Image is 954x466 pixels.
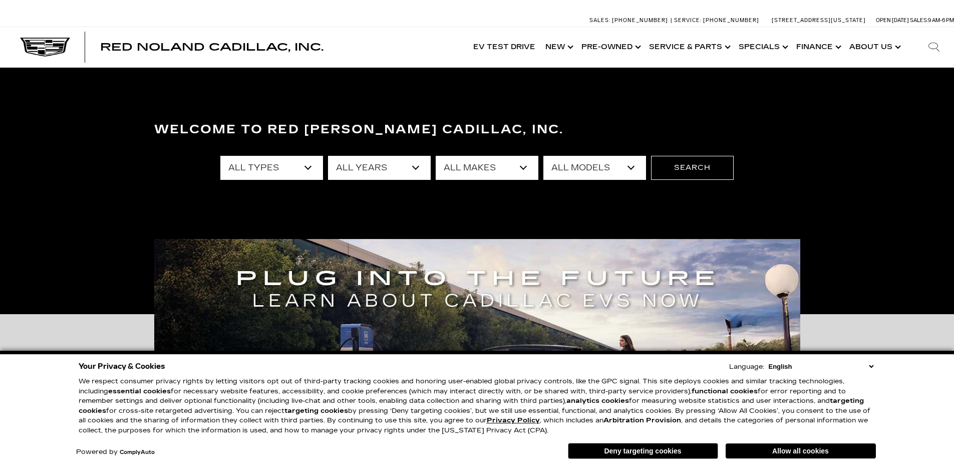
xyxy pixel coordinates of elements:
[910,17,928,24] span: Sales:
[766,362,876,371] select: Language Select
[566,397,629,405] strong: analytics cookies
[876,17,909,24] span: Open [DATE]
[543,156,646,180] select: Filter by model
[772,17,866,24] a: [STREET_ADDRESS][US_STATE]
[703,17,759,24] span: [PHONE_NUMBER]
[487,416,540,424] a: Privacy Policy
[603,416,681,424] strong: Arbitration Provision
[644,27,734,67] a: Service & Parts
[671,18,762,23] a: Service: [PHONE_NUMBER]
[540,27,576,67] a: New
[844,27,904,67] a: About Us
[79,377,876,435] p: We respect consumer privacy rights by letting visitors opt out of third-party tracking cookies an...
[468,27,540,67] a: EV Test Drive
[284,407,348,415] strong: targeting cookies
[154,120,800,140] h3: Welcome to Red [PERSON_NAME] Cadillac, Inc.
[589,18,671,23] a: Sales: [PHONE_NUMBER]
[589,17,610,24] span: Sales:
[79,397,864,415] strong: targeting cookies
[568,443,718,459] button: Deny targeting cookies
[79,359,165,373] span: Your Privacy & Cookies
[328,156,431,180] select: Filter by year
[76,449,155,455] div: Powered by
[612,17,668,24] span: [PHONE_NUMBER]
[576,27,644,67] a: Pre-Owned
[734,27,791,67] a: Specials
[651,156,734,180] button: Search
[674,17,702,24] span: Service:
[100,41,324,53] span: Red Noland Cadillac, Inc.
[692,387,758,395] strong: functional cookies
[220,156,323,180] select: Filter by type
[791,27,844,67] a: Finance
[436,156,538,180] select: Filter by make
[20,38,70,57] img: Cadillac Dark Logo with Cadillac White Text
[729,364,764,370] div: Language:
[726,443,876,458] button: Allow all cookies
[108,387,171,395] strong: essential cookies
[100,42,324,52] a: Red Noland Cadillac, Inc.
[928,17,954,24] span: 9 AM-6 PM
[120,449,155,455] a: ComplyAuto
